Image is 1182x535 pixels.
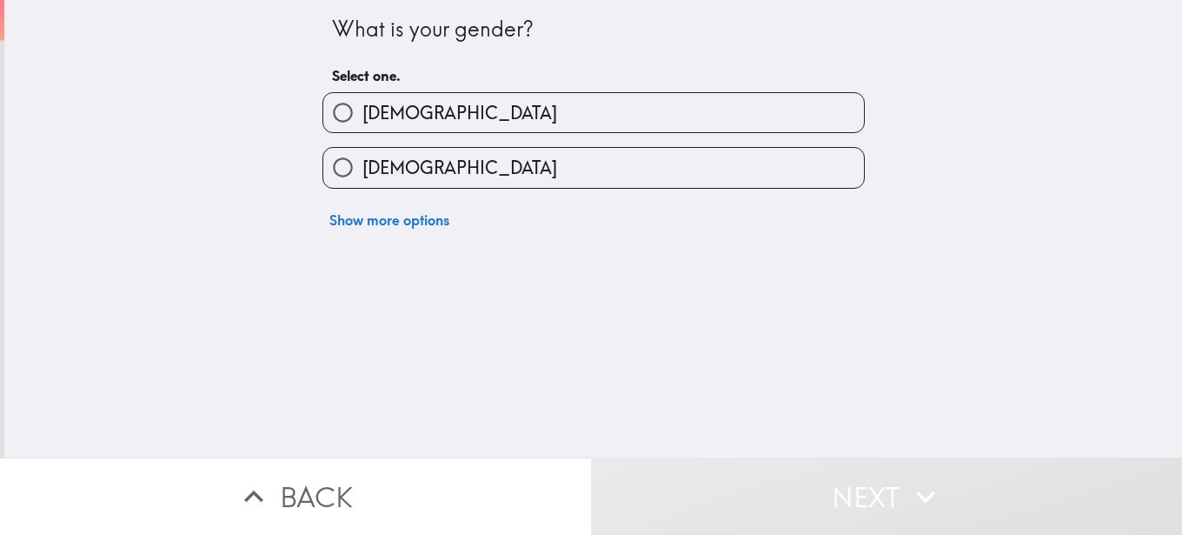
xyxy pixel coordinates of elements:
button: [DEMOGRAPHIC_DATA] [323,93,864,132]
span: [DEMOGRAPHIC_DATA] [362,156,557,180]
h6: Select one. [332,66,855,85]
span: [DEMOGRAPHIC_DATA] [362,101,557,125]
button: [DEMOGRAPHIC_DATA] [323,148,864,187]
div: What is your gender? [332,15,855,44]
button: Show more options [322,203,456,237]
button: Next [591,458,1182,535]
